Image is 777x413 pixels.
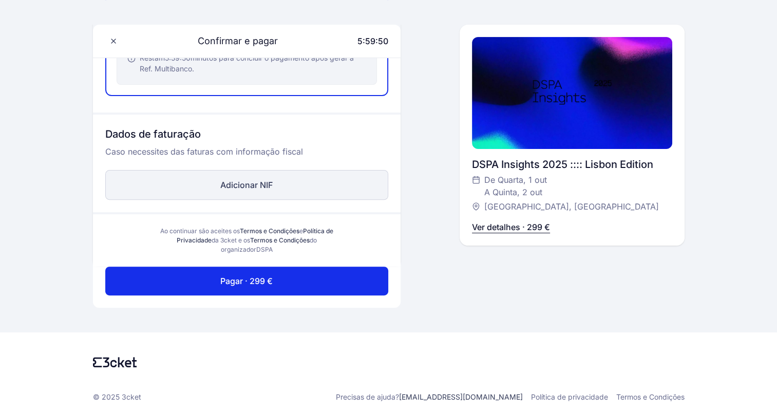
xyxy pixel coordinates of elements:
[531,392,608,402] a: Política de privacidade
[150,227,343,254] div: Ao continuar são aceites os e da 3cket e os do organizador
[105,145,388,166] p: Caso necessites das faturas com informação fiscal
[256,246,273,253] span: DSPA
[93,392,141,402] p: © 2025 3cket
[472,157,672,172] div: DSPA Insights 2025 :::: Lisbon Edition
[105,170,388,200] button: Adicionar NIF
[357,36,388,46] span: 5:59:50
[250,236,310,244] a: Termos e Condições
[105,127,388,145] h3: Dados de faturação
[185,34,278,48] span: Confirmar e pagar
[105,267,388,295] button: Pagar · 299 €
[240,227,299,235] a: Termos e Condições
[484,200,659,213] span: [GEOGRAPHIC_DATA], [GEOGRAPHIC_DATA]
[399,392,523,401] a: [EMAIL_ADDRESS][DOMAIN_NAME]
[336,392,523,402] p: Precisas de ajuda?
[484,174,547,198] span: De Quarta, 1 out A Quinta, 2 out
[616,392,685,402] a: Termos e Condições
[220,275,273,287] span: Pagar · 299 €
[472,221,550,233] p: Ver detalhes · 299 €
